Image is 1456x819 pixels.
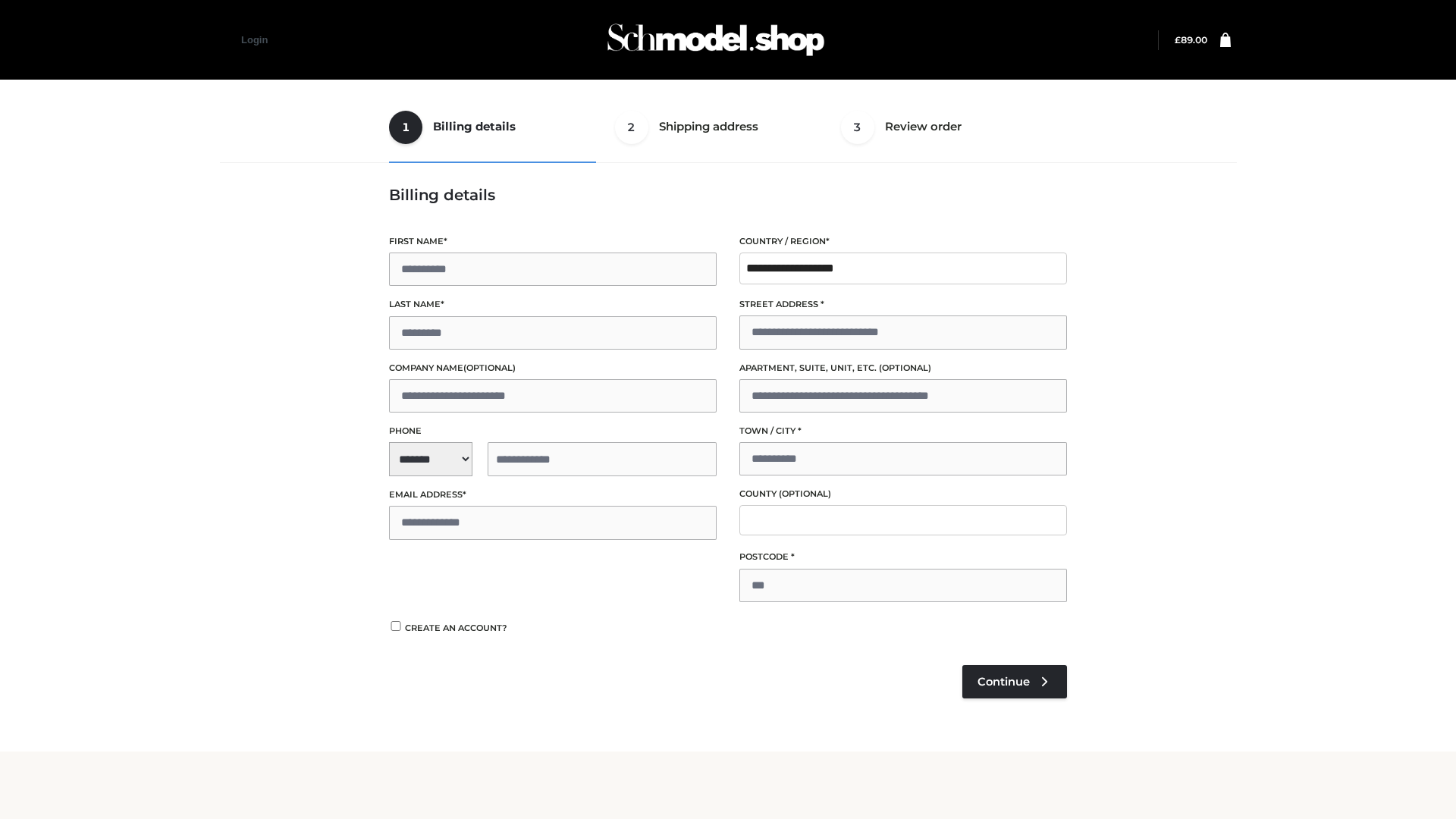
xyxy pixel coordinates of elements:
[389,488,717,502] label: Email address
[962,665,1067,698] a: Continue
[779,488,831,499] span: (optional)
[879,362,931,373] span: (optional)
[739,487,1067,501] label: County
[389,297,717,312] label: Last name
[602,10,830,70] img: Schmodel Admin 964
[1175,34,1207,45] a: £89.00
[389,361,717,375] label: Company name
[1175,34,1181,45] span: £
[389,621,403,631] input: Create an account?
[739,361,1067,375] label: Apartment, suite, unit, etc.
[739,550,1067,564] label: Postcode
[389,186,1067,204] h3: Billing details
[389,234,717,249] label: First name
[389,424,717,438] label: Phone
[977,675,1030,689] span: Continue
[405,623,507,633] span: Create an account?
[739,297,1067,312] label: Street address
[1175,34,1207,45] bdi: 89.00
[739,424,1067,438] label: Town / City
[463,362,516,373] span: (optional)
[739,234,1067,249] label: Country / Region
[241,34,268,45] a: Login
